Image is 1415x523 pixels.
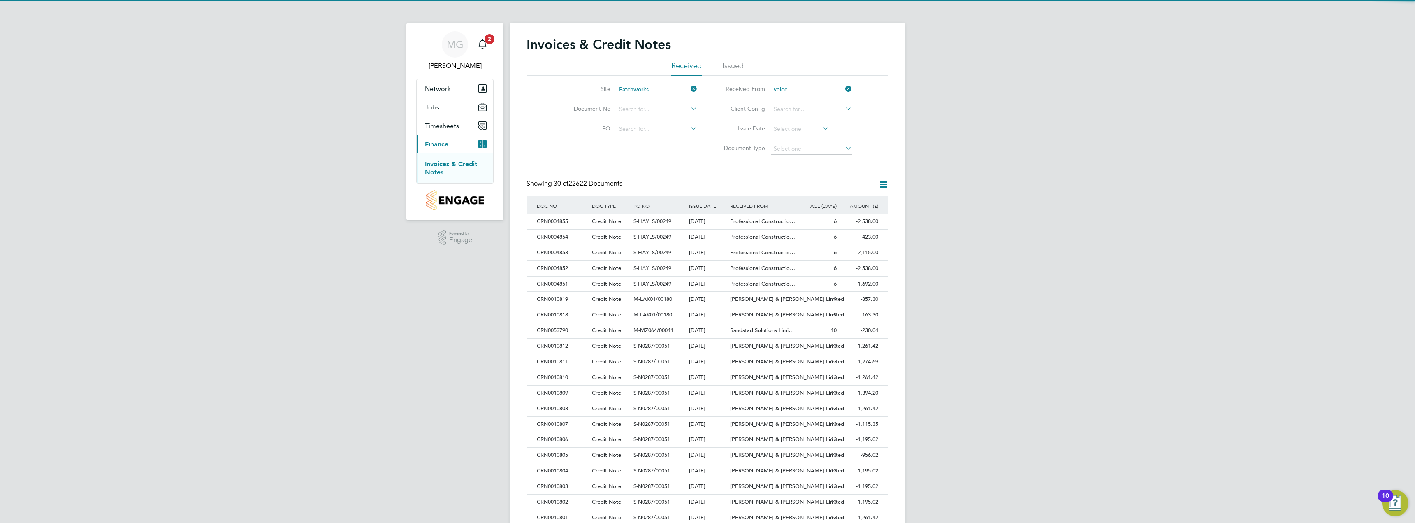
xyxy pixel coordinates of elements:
[535,463,590,479] div: CRN0010804
[633,405,670,412] span: S-N0287/00051
[839,292,880,307] div: -857.30
[831,421,837,428] span: 13
[839,417,880,432] div: -1,115.35
[633,421,670,428] span: S-N0287/00051
[535,307,590,323] div: CRN0010818
[687,370,728,385] div: [DATE]
[535,417,590,432] div: CRN0010807
[633,389,670,396] span: S-N0287/00051
[831,498,837,505] span: 13
[687,401,728,416] div: [DATE]
[728,196,797,215] div: RECEIVED FROM
[535,370,590,385] div: CRN0010810
[633,327,673,334] span: M-MZ064/00041
[527,36,671,53] h2: Invoices & Credit Notes
[563,125,610,132] label: PO
[687,323,728,338] div: [DATE]
[730,265,795,272] span: Professional Constructio…
[417,98,493,116] button: Jobs
[771,84,852,95] input: Search for...
[633,342,670,349] span: S-N0287/00051
[592,295,621,302] span: Credit Note
[831,342,837,349] span: 13
[616,123,697,135] input: Search for...
[633,233,671,240] span: S-HAYLS/00249
[417,135,493,153] button: Finance
[718,85,765,93] label: Received From
[722,61,744,76] li: Issued
[633,295,672,302] span: M-LAK01/00180
[417,79,493,98] button: Network
[554,179,622,188] span: 22622 Documents
[771,143,852,155] input: Select one
[839,479,880,494] div: -1,195.02
[834,233,837,240] span: 6
[592,451,621,458] span: Credit Note
[687,479,728,494] div: [DATE]
[616,104,697,115] input: Search for...
[834,218,837,225] span: 6
[592,358,621,365] span: Credit Note
[687,354,728,370] div: [DATE]
[592,374,621,381] span: Credit Note
[730,436,844,443] span: [PERSON_NAME] & [PERSON_NAME] Limited
[592,514,621,521] span: Credit Note
[474,31,491,58] a: 2
[687,417,728,432] div: [DATE]
[417,153,493,183] div: Finance
[839,230,880,245] div: -423.00
[535,354,590,370] div: CRN0010811
[1382,496,1389,507] div: 10
[563,105,610,112] label: Document No
[416,31,494,71] a: MG[PERSON_NAME]
[633,311,672,318] span: M-LAK01/00180
[839,196,880,215] div: AMOUNT (£)
[831,405,837,412] span: 13
[535,386,590,401] div: CRN0010809
[831,389,837,396] span: 13
[592,436,621,443] span: Credit Note
[839,432,880,447] div: -1,195.02
[718,105,765,112] label: Client Config
[592,498,621,505] span: Credit Note
[797,196,839,215] div: AGE (DAYS)
[592,421,621,428] span: Credit Note
[687,463,728,479] div: [DATE]
[834,249,837,256] span: 6
[633,280,671,287] span: S-HAYLS/00249
[592,342,621,349] span: Credit Note
[535,479,590,494] div: CRN0010803
[535,214,590,229] div: CRN0004855
[730,327,794,334] span: Randstad Solutions Limi…
[406,23,503,220] nav: Main navigation
[839,307,880,323] div: -163.30
[527,179,624,188] div: Showing
[730,342,844,349] span: [PERSON_NAME] & [PERSON_NAME] Limited
[633,498,670,505] span: S-N0287/00051
[687,277,728,292] div: [DATE]
[449,230,472,237] span: Powered by
[730,483,844,490] span: [PERSON_NAME] & [PERSON_NAME] Limited
[592,233,621,240] span: Credit Note
[592,311,621,318] span: Credit Note
[839,386,880,401] div: -1,394.20
[592,280,621,287] span: Credit Note
[839,354,880,370] div: -1,274.69
[730,421,844,428] span: [PERSON_NAME] & [PERSON_NAME] Limited
[633,218,671,225] span: S-HAYLS/00249
[535,448,590,463] div: CRN0010805
[687,261,728,276] div: [DATE]
[633,451,670,458] span: S-N0287/00051
[771,123,829,135] input: Select one
[633,514,670,521] span: S-N0287/00051
[730,451,844,458] span: [PERSON_NAME] & [PERSON_NAME] Limited
[671,61,702,76] li: Received
[592,327,621,334] span: Credit Note
[718,125,765,132] label: Issue Date
[730,218,795,225] span: Professional Constructio…
[535,292,590,307] div: CRN0010819
[687,196,728,215] div: ISSUE DATE
[633,249,671,256] span: S-HAYLS/00249
[687,448,728,463] div: [DATE]
[687,230,728,245] div: [DATE]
